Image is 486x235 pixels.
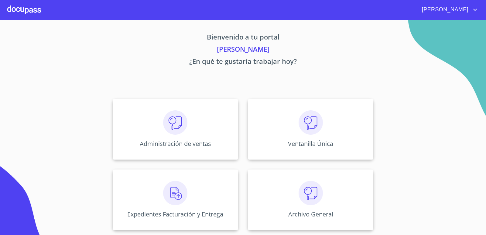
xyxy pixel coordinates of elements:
p: ¿En qué te gustaría trabajar hoy? [56,56,430,68]
img: consulta.png [299,110,323,135]
p: [PERSON_NAME] [56,44,430,56]
img: consulta.png [299,181,323,205]
button: account of current user [417,5,479,15]
p: Bienvenido a tu portal [56,32,430,44]
p: Expedientes Facturación y Entrega [127,210,223,218]
img: carga.png [163,181,187,205]
p: Archivo General [288,210,333,218]
p: Ventanilla Única [288,140,333,148]
img: consulta.png [163,110,187,135]
span: [PERSON_NAME] [417,5,471,15]
p: Administración de ventas [140,140,211,148]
